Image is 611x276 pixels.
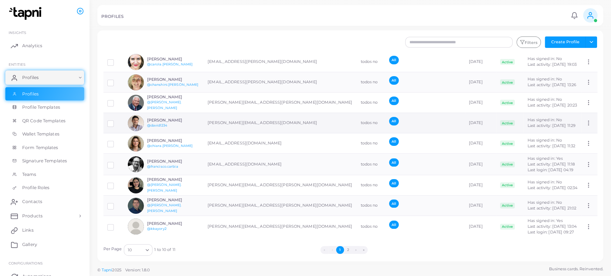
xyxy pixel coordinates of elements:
span: Has signed in: No [528,200,562,205]
img: avatar [128,54,144,70]
a: @francisco.carbia [147,164,178,168]
a: Wallet Templates [5,127,84,141]
span: Version: 1.8.0 [125,267,150,272]
img: avatar [128,74,144,90]
td: [EMAIL_ADDRESS][PERSON_NAME][DOMAIN_NAME] [204,72,357,93]
img: avatar [128,218,144,235]
span: Has signed in: Yes [528,218,563,223]
span: Profiles [22,74,39,81]
ul: Pagination [175,246,513,254]
img: avatar [128,156,144,172]
span: Active [500,141,515,146]
span: Active [500,162,515,167]
span: Last login: [DATE] 04:19 [528,167,573,172]
span: Active [500,59,515,65]
a: @chiara.[PERSON_NAME] [147,144,193,148]
span: Products [22,213,43,219]
td: [PERSON_NAME][EMAIL_ADDRESS][PERSON_NAME][DOMAIN_NAME] [204,216,357,237]
span: All [389,117,399,125]
a: @[PERSON_NAME].[PERSON_NAME] [147,183,182,192]
h6: [PERSON_NAME] [147,177,200,182]
td: [DATE] [465,216,496,237]
span: All [389,221,399,229]
td: [EMAIL_ADDRESS][PERSON_NAME][DOMAIN_NAME] [204,52,357,72]
span: All [389,158,399,167]
td: todos no [357,72,385,93]
a: Gallery [5,237,84,252]
h6: [PERSON_NAME] [147,118,200,123]
h6: [PERSON_NAME] [147,159,200,164]
a: Links [5,223,84,237]
td: [DATE] [465,113,496,133]
a: Profiles [5,70,84,85]
td: todos no [357,93,385,113]
td: todos no [357,216,385,237]
span: 2025 [112,267,121,273]
span: Has signed in: No [528,77,562,82]
span: Has signed in: No [528,97,562,102]
td: [DATE] [465,175,496,196]
td: [PERSON_NAME][EMAIL_ADDRESS][PERSON_NAME][DOMAIN_NAME] [204,196,357,216]
span: All [389,56,399,64]
td: [DATE] [465,133,496,154]
td: [EMAIL_ADDRESS][DOMAIN_NAME] [204,133,357,154]
td: todos no [357,154,385,175]
td: [DATE] [465,93,496,113]
span: Has signed in: No [528,117,562,122]
span: QR Code Templates [22,118,66,124]
span: Has signed in: Yes [528,156,563,161]
span: Analytics [22,43,42,49]
td: todos no [357,133,385,154]
h6: [PERSON_NAME] [147,77,200,82]
a: Teams [5,168,84,181]
td: todos no [357,113,385,133]
input: Search for option [132,246,143,254]
a: Profile Roles [5,181,84,194]
span: Last activity: [DATE] 11:32 [528,143,575,148]
a: Contacts [5,194,84,209]
span: Active [500,79,515,85]
td: todos no [357,196,385,216]
span: Business cards. Reinvented. [549,266,603,272]
button: Filters [517,36,541,48]
a: Tapni [102,267,112,272]
button: Create Profile [545,36,586,48]
button: Go to page 2 [344,246,352,254]
img: avatar [128,115,144,131]
td: [DATE] [465,72,496,93]
span: 1 to 10 of 11 [154,247,175,253]
a: @kkayory2 [147,227,166,231]
button: Go to page 1 [336,246,344,254]
a: Form Templates [5,141,84,154]
span: 10 [128,246,132,254]
span: Profiles [22,91,39,97]
img: logo [6,7,46,20]
span: Last activity: [DATE] 11:29 [528,123,576,128]
a: @[PERSON_NAME].[PERSON_NAME] [147,203,182,213]
span: Configurations [9,261,43,265]
img: avatar [128,95,144,111]
span: Active [500,100,515,105]
button: Go to next page [352,246,360,254]
span: Last activity: [DATE] 19:03 [528,62,577,67]
span: Last activity: [DATE] 02:34 [528,185,577,190]
span: Active [500,224,515,230]
a: Profile Templates [5,100,84,114]
a: @chanshini.[PERSON_NAME] [147,83,199,87]
a: @[PERSON_NAME].[PERSON_NAME] [147,100,182,110]
span: Active [500,203,515,208]
img: avatar [128,177,144,193]
span: Wallet Templates [22,131,59,137]
img: avatar [128,135,144,152]
h6: [PERSON_NAME] [147,95,200,99]
td: [PERSON_NAME][EMAIL_ADDRESS][DOMAIN_NAME] [204,113,357,133]
span: ENTITIES [9,62,25,66]
td: todos no [357,52,385,72]
a: Profiles [5,87,84,101]
h6: [PERSON_NAME] [147,57,200,61]
span: Last activity: [DATE] 11:18 [528,162,575,167]
span: Links [22,227,34,233]
span: Profile Templates [22,104,60,110]
span: Contacts [22,198,42,205]
h5: PROFILES [101,14,123,19]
